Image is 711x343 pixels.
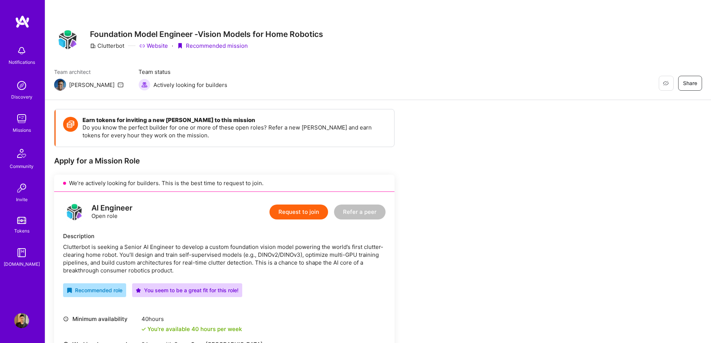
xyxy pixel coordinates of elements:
[136,288,141,293] i: icon PurpleStar
[334,205,386,219] button: Refer a peer
[136,286,238,294] div: You seem to be a great fit for this role!
[82,117,387,124] h4: Earn tokens for inviting a new [PERSON_NAME] to this mission
[91,204,132,212] div: AI Engineer
[14,313,29,328] img: User Avatar
[54,68,124,76] span: Team architect
[14,43,29,58] img: bell
[14,111,29,126] img: teamwork
[141,327,146,331] i: icon Check
[63,316,69,322] i: icon Clock
[13,144,31,162] img: Community
[63,232,386,240] div: Description
[63,315,138,323] div: Minimum availability
[269,205,328,219] button: Request to join
[9,58,35,66] div: Notifications
[67,288,72,293] i: icon RecommendedBadge
[683,79,697,87] span: Share
[12,313,31,328] a: User Avatar
[54,156,395,166] div: Apply for a Mission Role
[141,325,242,333] div: You're available 40 hours per week
[138,79,150,91] img: Actively looking for builders
[15,15,30,28] img: logo
[153,81,227,89] span: Actively looking for builders
[11,93,32,101] div: Discovery
[177,42,248,50] div: Recommended mission
[14,245,29,260] img: guide book
[177,43,183,49] i: icon PurpleRibbon
[17,217,26,224] img: tokens
[67,286,122,294] div: Recommended role
[118,82,124,88] i: icon Mail
[69,81,115,89] div: [PERSON_NAME]
[678,76,702,91] button: Share
[138,68,227,76] span: Team status
[90,43,96,49] i: icon CompanyGray
[13,126,31,134] div: Missions
[663,80,669,86] i: icon EyeClosed
[14,181,29,196] img: Invite
[10,162,34,170] div: Community
[91,204,132,220] div: Open role
[90,42,124,50] div: Clutterbot
[141,315,242,323] div: 40 hours
[63,117,78,132] img: Token icon
[14,78,29,93] img: discovery
[139,42,168,50] a: Website
[63,243,386,274] div: Clutterbot is seeking a Senior AI Engineer to develop a custom foundation vision model powering t...
[54,175,395,192] div: We’re actively looking for builders. This is the best time to request to join.
[63,201,85,223] img: logo
[4,260,40,268] div: [DOMAIN_NAME]
[90,29,323,39] h3: Foundation Model Engineer -Vision Models for Home Robotics
[16,196,28,203] div: Invite
[172,42,173,50] div: ·
[82,124,387,139] p: Do you know the perfect builder for one or more of these open roles? Refer a new [PERSON_NAME] an...
[54,26,81,53] img: Company Logo
[54,79,66,91] img: Team Architect
[14,227,29,235] div: Tokens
